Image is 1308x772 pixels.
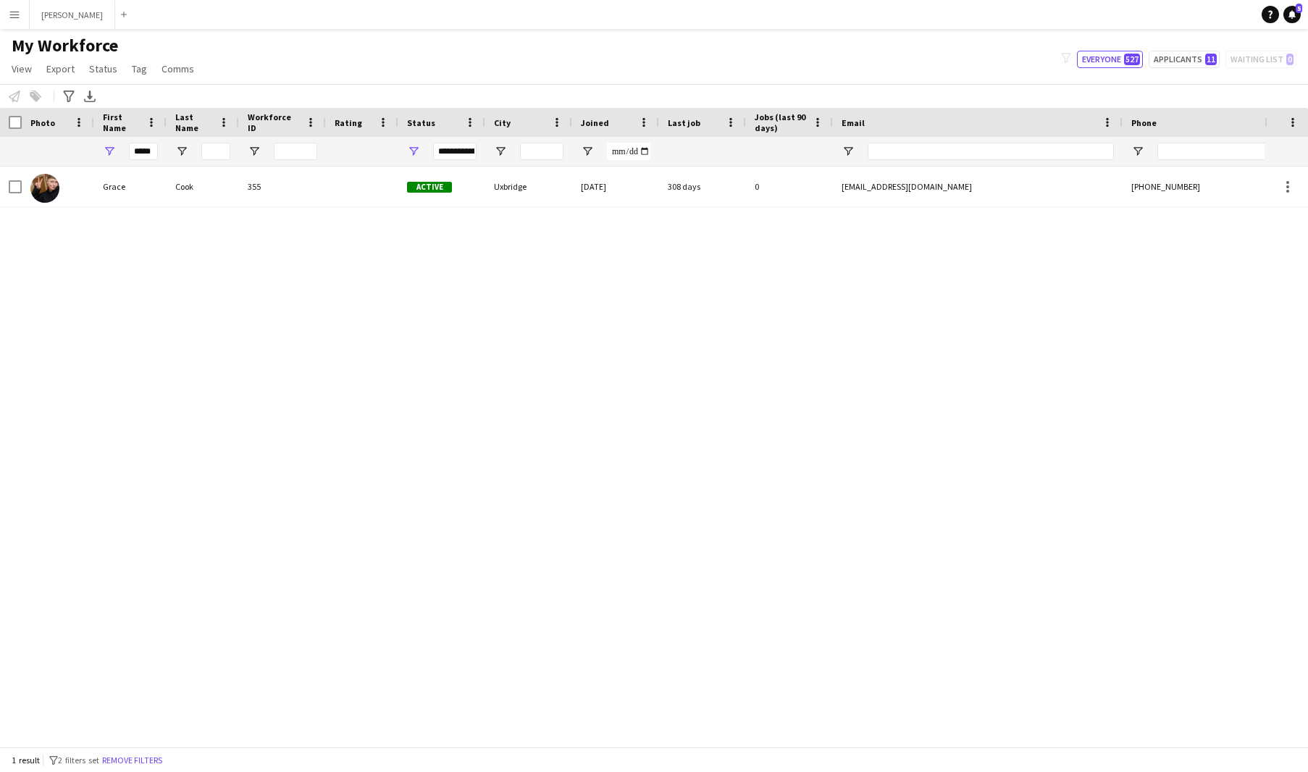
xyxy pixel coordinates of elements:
[126,59,153,78] a: Tag
[1149,51,1220,68] button: Applicants11
[129,143,158,160] input: First Name Filter Input
[833,167,1123,206] div: [EMAIL_ADDRESS][DOMAIN_NAME]
[407,182,452,193] span: Active
[668,117,700,128] span: Last job
[99,752,165,768] button: Remove filters
[167,167,239,206] div: Cook
[132,62,147,75] span: Tag
[162,62,194,75] span: Comms
[1123,167,1308,206] div: [PHONE_NUMBER]
[6,59,38,78] a: View
[494,117,511,128] span: City
[12,62,32,75] span: View
[30,174,59,203] img: Grace Cook
[407,145,420,158] button: Open Filter Menu
[485,167,572,206] div: Uxbridge
[868,143,1114,160] input: Email Filter Input
[1131,117,1157,128] span: Phone
[12,35,118,56] span: My Workforce
[248,145,261,158] button: Open Filter Menu
[103,112,141,133] span: First Name
[407,117,435,128] span: Status
[572,167,659,206] div: [DATE]
[1124,54,1140,65] span: 527
[659,167,746,206] div: 308 days
[60,88,77,105] app-action-btn: Advanced filters
[81,88,98,105] app-action-btn: Export XLSX
[842,117,865,128] span: Email
[58,755,99,765] span: 2 filters set
[248,112,300,133] span: Workforce ID
[30,1,115,29] button: [PERSON_NAME]
[746,167,833,206] div: 0
[103,145,116,158] button: Open Filter Menu
[335,117,362,128] span: Rating
[89,62,117,75] span: Status
[83,59,123,78] a: Status
[201,143,230,160] input: Last Name Filter Input
[581,145,594,158] button: Open Filter Menu
[607,143,650,160] input: Joined Filter Input
[1283,6,1301,23] a: 5
[175,145,188,158] button: Open Filter Menu
[1205,54,1217,65] span: 11
[175,112,213,133] span: Last Name
[239,167,326,206] div: 355
[1157,143,1299,160] input: Phone Filter Input
[41,59,80,78] a: Export
[1296,4,1302,13] span: 5
[520,143,563,160] input: City Filter Input
[1077,51,1143,68] button: Everyone527
[274,143,317,160] input: Workforce ID Filter Input
[581,117,609,128] span: Joined
[156,59,200,78] a: Comms
[1131,145,1144,158] button: Open Filter Menu
[30,117,55,128] span: Photo
[46,62,75,75] span: Export
[94,167,167,206] div: Grace
[755,112,807,133] span: Jobs (last 90 days)
[842,145,855,158] button: Open Filter Menu
[494,145,507,158] button: Open Filter Menu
